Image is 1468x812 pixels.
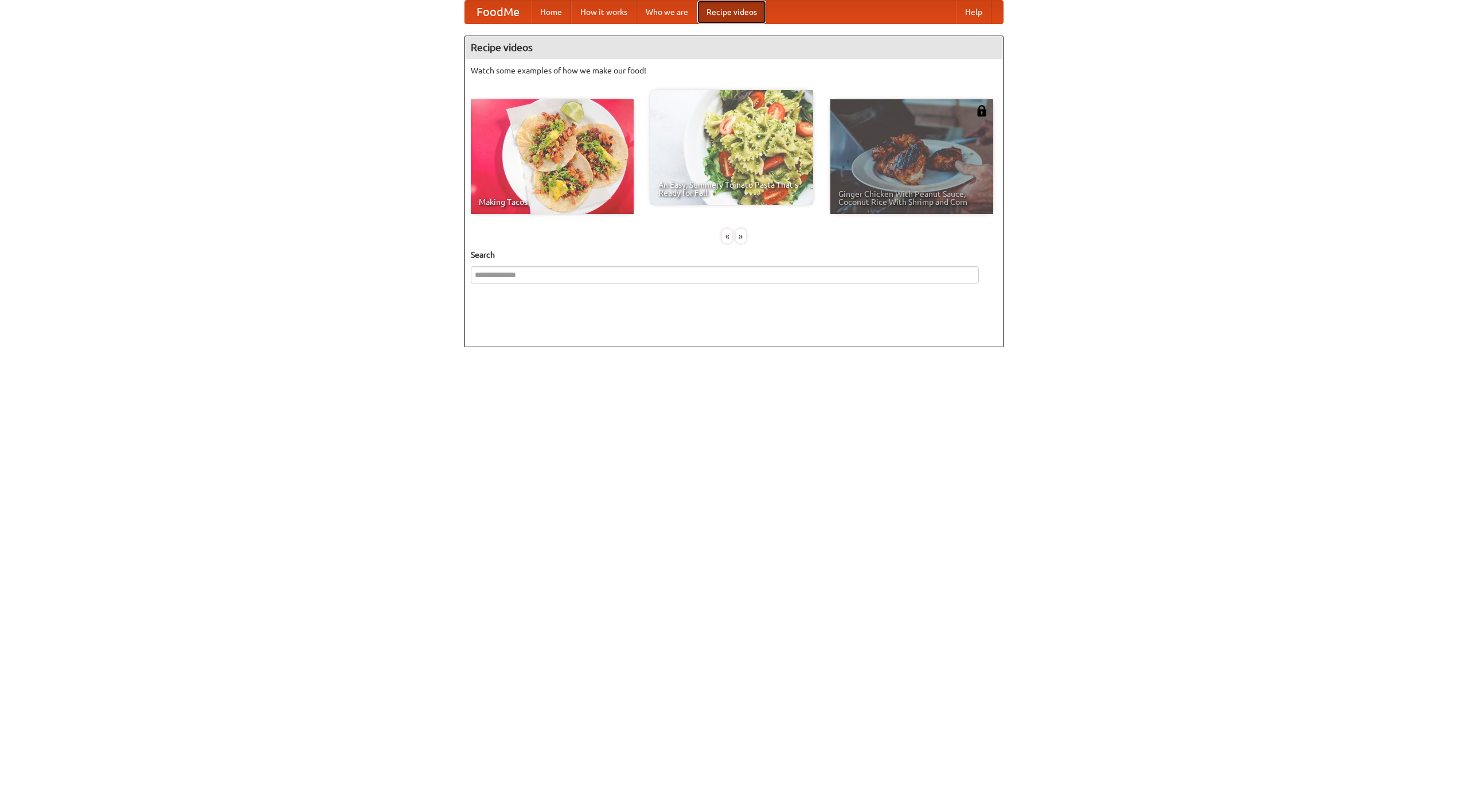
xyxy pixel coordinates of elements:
p: Watch some examples of how we make our food! [471,65,997,76]
a: Who we are [637,1,697,24]
a: Recipe videos [697,1,766,24]
a: Help [956,1,991,24]
a: An Easy, Summery Tomato Pasta That's Ready for Fall [650,90,813,205]
h5: Search [471,249,997,261]
h4: Recipe videos [465,36,1003,59]
span: An Easy, Summery Tomato Pasta That's Ready for Fall [658,181,805,197]
img: 483408.png [976,105,987,116]
a: Home [531,1,571,24]
div: « [722,229,732,243]
a: How it works [571,1,637,24]
div: » [736,229,746,243]
a: Making Tacos [471,99,634,214]
a: FoodMe [465,1,531,24]
span: Making Tacos [479,198,626,206]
